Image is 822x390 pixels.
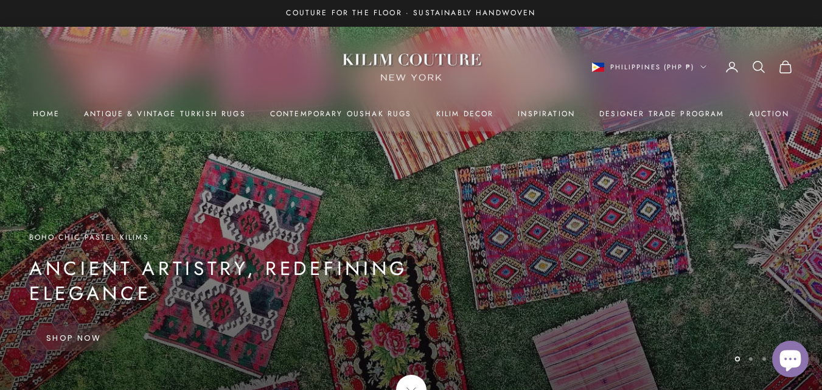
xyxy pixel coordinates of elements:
span: Philippines (PHP ₱) [610,61,694,72]
a: Inspiration [518,108,575,120]
a: Antique & Vintage Turkish Rugs [84,108,246,120]
a: Designer Trade Program [599,108,725,120]
p: Boho-Chic Pastel Kilims [29,231,504,243]
a: Home [33,108,60,120]
p: Couture for the Floor · Sustainably Handwoven [286,7,535,19]
p: Ancient Artistry, Redefining Elegance [29,256,504,306]
img: Philippines [592,63,604,72]
nav: Secondary navigation [592,60,793,74]
a: Shop Now [29,326,119,351]
inbox-online-store-chat: Shopify online store chat [768,341,812,380]
summary: Kilim Decor [436,108,494,120]
a: Contemporary Oushak Rugs [270,108,412,120]
button: Change country or currency [592,61,706,72]
nav: Primary navigation [29,108,793,120]
a: Auction [749,108,789,120]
